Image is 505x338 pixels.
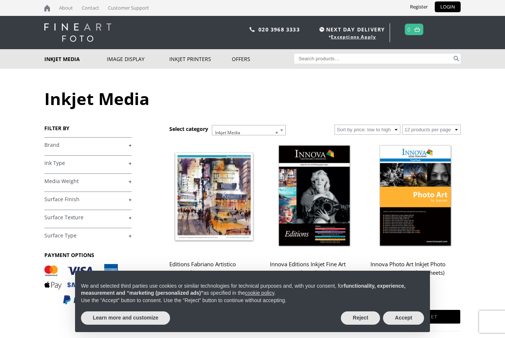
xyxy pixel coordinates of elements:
h4: Brand [44,137,132,152]
h2: Editions Fabriano Artistico Watercolour Rag 310gsm (IFA-108) [169,257,259,287]
h1: Inkjet Media [44,87,461,110]
span: Inkjet Media [212,125,285,140]
span: NEXT DAY DELIVERY [318,25,385,34]
h4: Ink Type [44,155,132,170]
p: We and selected third parties use cookies or similar technologies for technical purposes and, wit... [81,283,424,297]
h4: Surface Type [44,228,132,243]
h3: Select category [169,125,208,132]
h4: Surface Texture [44,210,132,224]
a: cookie policy [245,290,274,296]
a: 0 [407,24,411,35]
img: PAYMENT OPTIONS [44,264,118,305]
a: Exceptions Apply [331,34,376,40]
h4: Media Weight [44,173,132,188]
img: time.svg [319,27,324,32]
input: Search products… [294,54,453,64]
span: × [275,128,278,138]
button: Accept [383,311,424,325]
a: LOGIN [435,1,461,12]
img: basket.svg [414,27,420,32]
h3: PAYMENT OPTIONS [44,251,132,258]
a: Image Display [107,49,169,69]
a: + [44,214,132,221]
div: Notice [69,265,436,338]
button: Reject [341,311,380,325]
a: Editions Fabriano Artistico Watercolour Rag 310gsm (IFA-108) £6.29 [169,141,259,305]
a: Offers [232,49,294,69]
button: Search [452,54,461,64]
a: + [44,196,132,203]
img: Innova Photo Art Inkjet Photo Paper Sample Pack (8 sheets) [370,141,460,253]
a: 020 3968 3333 [258,26,300,33]
img: Editions Fabriano Artistico Watercolour Rag 310gsm (IFA-108) [169,141,259,253]
select: Shop order [335,125,400,135]
p: Use the “Accept” button to consent. Use the “Reject” button to continue without accepting. [81,297,424,304]
a: + [44,160,132,167]
a: Innova Editions Inkjet Fine Art Paper Sample Pack (6 Sheets) £7.99 inc VAT [270,141,359,305]
a: Register [404,1,433,12]
a: Inkjet Printers [169,49,232,69]
h4: Surface Finish [44,192,132,206]
button: Learn more and customize [81,311,170,325]
strong: functionality, experience, measurement and “marketing (personalized ads)” [81,283,406,296]
a: Innova Photo Art Inkjet Photo Paper Sample Pack (8 sheets) £7.99 inc VAT [370,141,460,305]
a: + [44,142,132,149]
a: + [44,178,132,185]
h2: Innova Editions Inkjet Fine Art Paper Sample Pack (6 Sheets) [270,257,359,287]
img: logo-white.svg [44,23,111,42]
a: + [44,232,132,239]
h2: Innova Photo Art Inkjet Photo Paper Sample Pack (8 sheets) [370,257,460,287]
a: Inkjet Media [44,49,107,69]
span: Inkjet Media [212,125,286,135]
h3: FILTER BY [44,125,132,132]
img: phone.svg [250,27,255,32]
img: Innova Editions Inkjet Fine Art Paper Sample Pack (6 Sheets) [270,141,359,253]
